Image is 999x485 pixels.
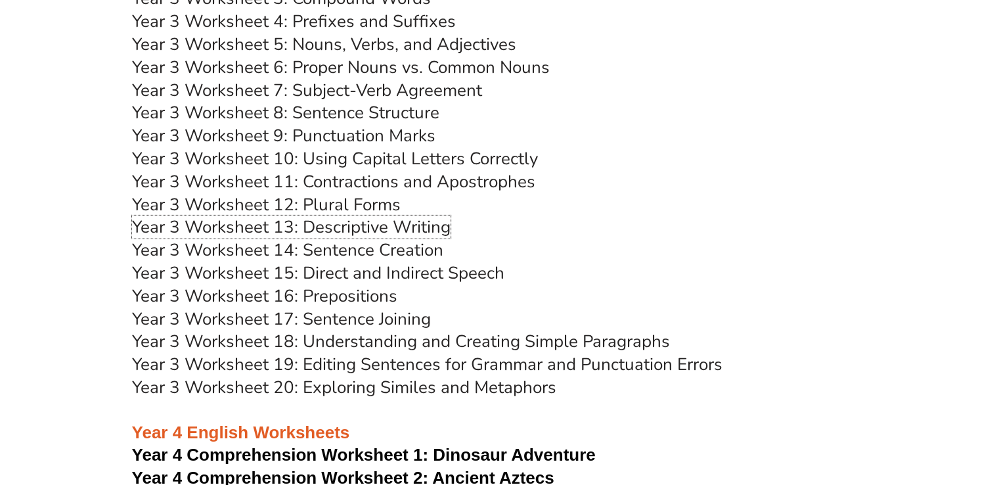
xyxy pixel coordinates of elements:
[132,170,535,193] a: Year 3 Worksheet 11: Contractions and Apostrophes
[132,262,504,285] a: Year 3 Worksheet 15: Direct and Indirect Speech
[132,376,556,399] a: Year 3 Worksheet 20: Exploring Similes and Metaphors
[132,79,482,102] a: Year 3 Worksheet 7: Subject-Verb Agreement
[132,56,550,79] a: Year 3 Worksheet 6: Proper Nouns vs. Common Nouns
[132,147,538,170] a: Year 3 Worksheet 10: Using Capital Letters Correctly
[132,353,722,376] a: Year 3 Worksheet 19: Editing Sentences for Grammar and Punctuation Errors
[132,285,397,308] a: Year 3 Worksheet 16: Prepositions
[132,308,431,331] a: Year 3 Worksheet 17: Sentence Joining
[132,124,435,147] a: Year 3 Worksheet 9: Punctuation Marks
[132,445,596,465] a: Year 4 Comprehension Worksheet 1: Dinosaur Adventure
[780,337,999,485] iframe: Chat Widget
[132,445,429,465] span: Year 4 Comprehension Worksheet 1:
[132,400,868,444] h3: Year 4 English Worksheets
[132,330,670,353] a: Year 3 Worksheet 18: Understanding and Creating Simple Paragraphs
[132,33,516,56] a: Year 3 Worksheet 5: Nouns, Verbs, and Adjectives
[132,239,443,262] a: Year 3 Worksheet 14: Sentence Creation
[132,101,439,124] a: Year 3 Worksheet 8: Sentence Structure
[132,216,451,239] a: Year 3 Worksheet 13: Descriptive Writing
[132,10,456,33] a: Year 3 Worksheet 4: Prefixes and Suffixes
[433,445,595,465] span: Dinosaur Adventure
[132,193,401,216] a: Year 3 Worksheet 12: Plural Forms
